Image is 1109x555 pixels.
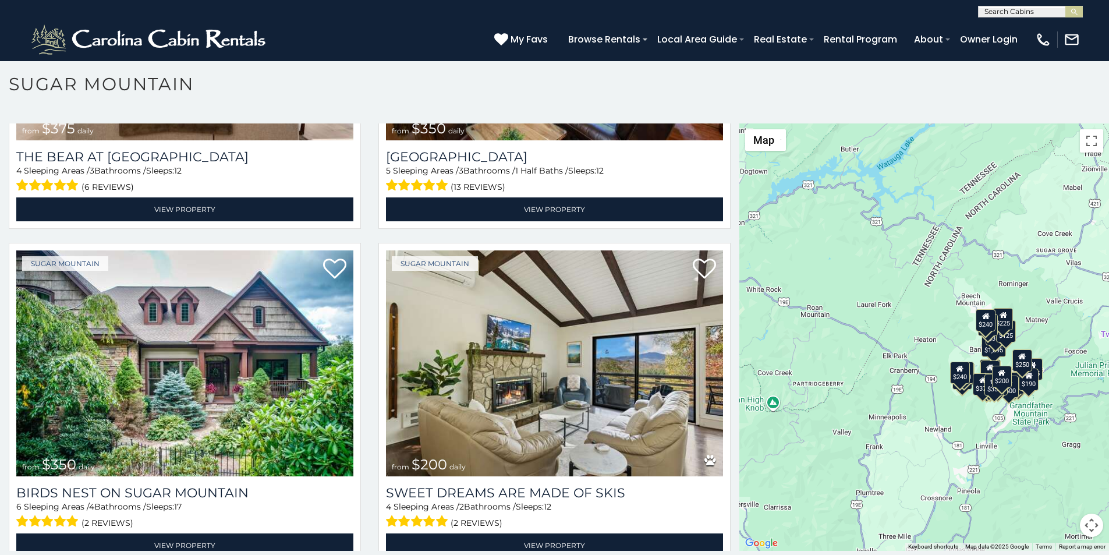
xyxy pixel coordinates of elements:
[742,536,781,551] a: Open this area in Google Maps (opens a new window)
[1080,514,1103,537] button: Map camera controls
[412,120,446,137] span: $350
[515,165,568,176] span: 1 Half Baths /
[992,366,1012,388] div: $200
[42,456,76,473] span: $350
[392,126,409,135] span: from
[22,126,40,135] span: from
[90,165,94,176] span: 3
[448,126,465,135] span: daily
[16,165,22,176] span: 4
[386,250,723,476] img: Sweet Dreams Are Made Of Skis
[965,543,1029,550] span: Map data ©2025 Google
[1059,543,1106,550] a: Report a map error
[16,485,353,501] a: Birds Nest On Sugar Mountain
[79,462,95,471] span: daily
[1080,129,1103,153] button: Toggle fullscreen view
[16,149,353,165] a: The Bear At [GEOGRAPHIC_DATA]
[386,165,723,195] div: Sleeping Areas / Bathrooms / Sleeps:
[89,501,94,512] span: 4
[386,197,723,221] a: View Property
[459,501,464,512] span: 2
[451,515,502,531] span: (2 reviews)
[16,501,22,512] span: 6
[544,501,551,512] span: 12
[1035,31,1051,48] img: phone-regular-white.png
[16,149,353,165] h3: The Bear At Sugar Mountain
[1019,369,1039,391] div: $190
[1064,31,1080,48] img: mail-regular-white.png
[386,501,391,512] span: 4
[1023,358,1043,380] div: $155
[994,308,1014,330] div: $225
[449,462,466,471] span: daily
[908,29,949,50] a: About
[386,250,723,476] a: Sweet Dreams Are Made Of Skis from $200 daily
[16,250,353,476] img: Birds Nest On Sugar Mountain
[753,134,774,146] span: Map
[908,543,958,551] button: Keyboard shortcuts
[596,165,604,176] span: 12
[1005,372,1025,394] div: $195
[954,29,1023,50] a: Owner Login
[976,309,996,331] div: $240
[511,32,548,47] span: My Favs
[984,374,1004,396] div: $350
[386,165,391,176] span: 5
[392,462,409,471] span: from
[973,373,993,395] div: $375
[996,320,1016,342] div: $125
[392,256,478,271] a: Sugar Mountain
[323,257,346,282] a: Add to favorites
[745,129,786,151] button: Change map style
[451,179,505,195] span: (13 reviews)
[950,362,970,384] div: $240
[22,462,40,471] span: from
[22,256,108,271] a: Sugar Mountain
[1012,349,1032,372] div: $250
[16,197,353,221] a: View Property
[42,120,75,137] span: $375
[174,165,182,176] span: 12
[16,501,353,531] div: Sleeping Areas / Bathrooms / Sleeps:
[16,250,353,476] a: Birds Nest On Sugar Mountain from $350 daily
[29,22,271,57] img: White-1-2.png
[742,536,781,551] img: Google
[562,29,646,50] a: Browse Rentals
[82,179,134,195] span: (6 reviews)
[82,515,133,531] span: (2 reviews)
[459,165,463,176] span: 3
[386,149,723,165] h3: Grouse Moor Lodge
[16,165,353,195] div: Sleeping Areas / Bathrooms / Sleeps:
[980,360,1000,383] div: $300
[1036,543,1052,550] a: Terms
[386,149,723,165] a: [GEOGRAPHIC_DATA]
[174,501,182,512] span: 17
[980,359,1000,381] div: $190
[982,335,1006,357] div: $1,095
[818,29,903,50] a: Rental Program
[412,456,447,473] span: $200
[651,29,743,50] a: Local Area Guide
[386,485,723,501] a: Sweet Dreams Are Made Of Skis
[748,29,813,50] a: Real Estate
[386,501,723,531] div: Sleeping Areas / Bathrooms / Sleeps:
[77,126,94,135] span: daily
[494,32,551,47] a: My Favs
